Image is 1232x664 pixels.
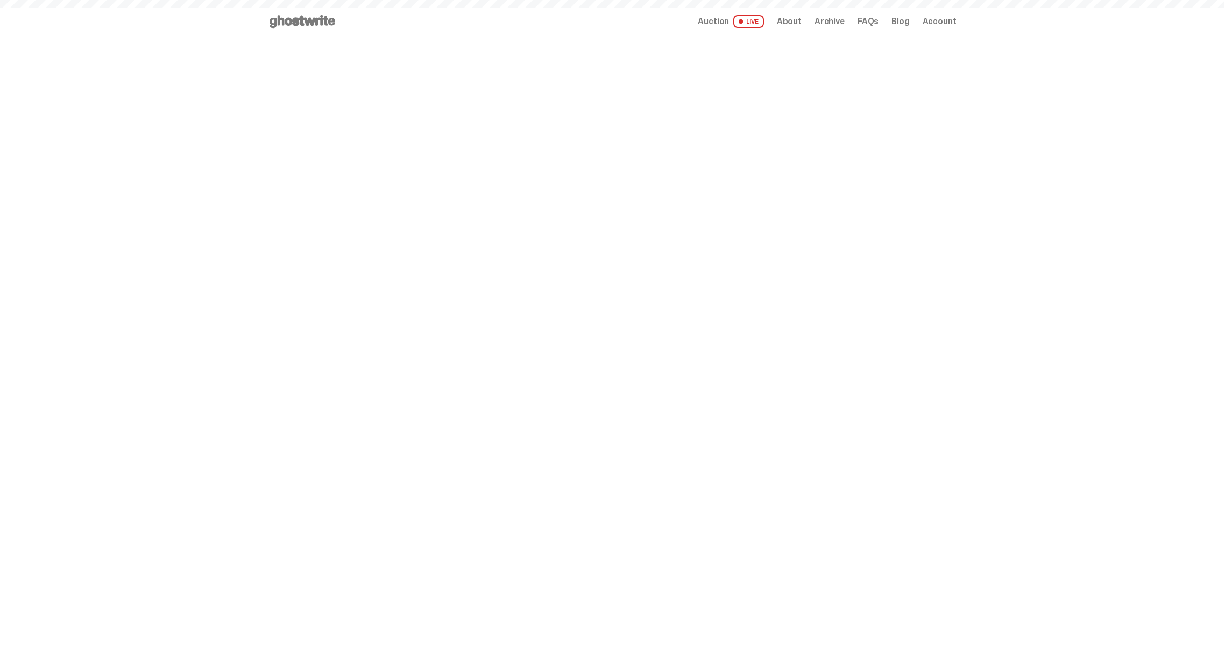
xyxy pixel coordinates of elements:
[777,17,802,26] a: About
[858,17,879,26] a: FAQs
[698,17,729,26] span: Auction
[923,17,957,26] a: Account
[733,15,764,28] span: LIVE
[815,17,845,26] a: Archive
[891,17,909,26] a: Blog
[698,15,763,28] a: Auction LIVE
